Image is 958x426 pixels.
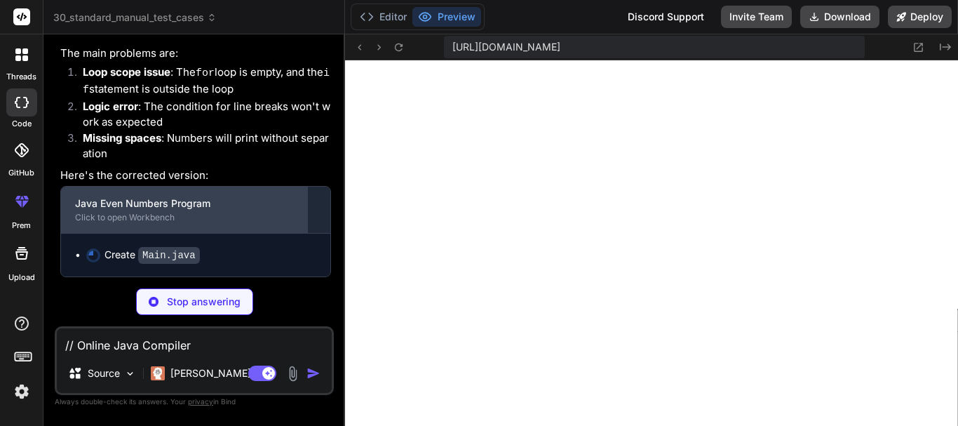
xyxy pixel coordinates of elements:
[285,366,301,382] img: attachment
[721,6,792,28] button: Invite Team
[75,197,293,211] div: Java Even Numbers Program
[196,67,215,79] code: for
[72,99,331,131] li: : The condition for line breaks won't work as expected
[124,368,136,380] img: Pick Models
[452,40,560,54] span: [URL][DOMAIN_NAME]
[167,295,241,309] p: Stop answering
[60,30,331,62] p: I can see there are some issues with your Java code. The main problems are:
[8,272,35,284] label: Upload
[12,118,32,130] label: code
[83,65,170,79] strong: Loop scope issue
[412,7,481,27] button: Preview
[61,187,307,233] button: Java Even Numbers ProgramClick to open Workbench
[55,395,334,408] p: Always double-check its answers. Your in Bind
[104,248,200,262] div: Create
[83,100,138,113] strong: Logic error
[75,212,293,223] div: Click to open Workbench
[619,6,713,28] div: Discord Support
[800,6,879,28] button: Download
[72,65,331,99] li: : The loop is empty, and the statement is outside the loop
[345,60,958,426] iframe: Preview
[60,168,331,184] p: Here's the corrected version:
[188,397,213,406] span: privacy
[888,6,952,28] button: Deploy
[88,366,120,380] p: Source
[12,220,31,232] label: prem
[10,380,34,404] img: settings
[8,167,34,179] label: GitHub
[354,7,412,27] button: Editor
[53,11,217,25] span: 30_standard_manual_test_cases
[151,366,165,380] img: Claude 4 Sonnet
[306,366,321,380] img: icon
[170,366,275,380] p: [PERSON_NAME] 4 S..
[72,131,331,162] li: : Numbers will print without separation
[6,71,36,83] label: threads
[138,247,200,264] code: Main.java
[83,131,161,145] strong: Missing spaces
